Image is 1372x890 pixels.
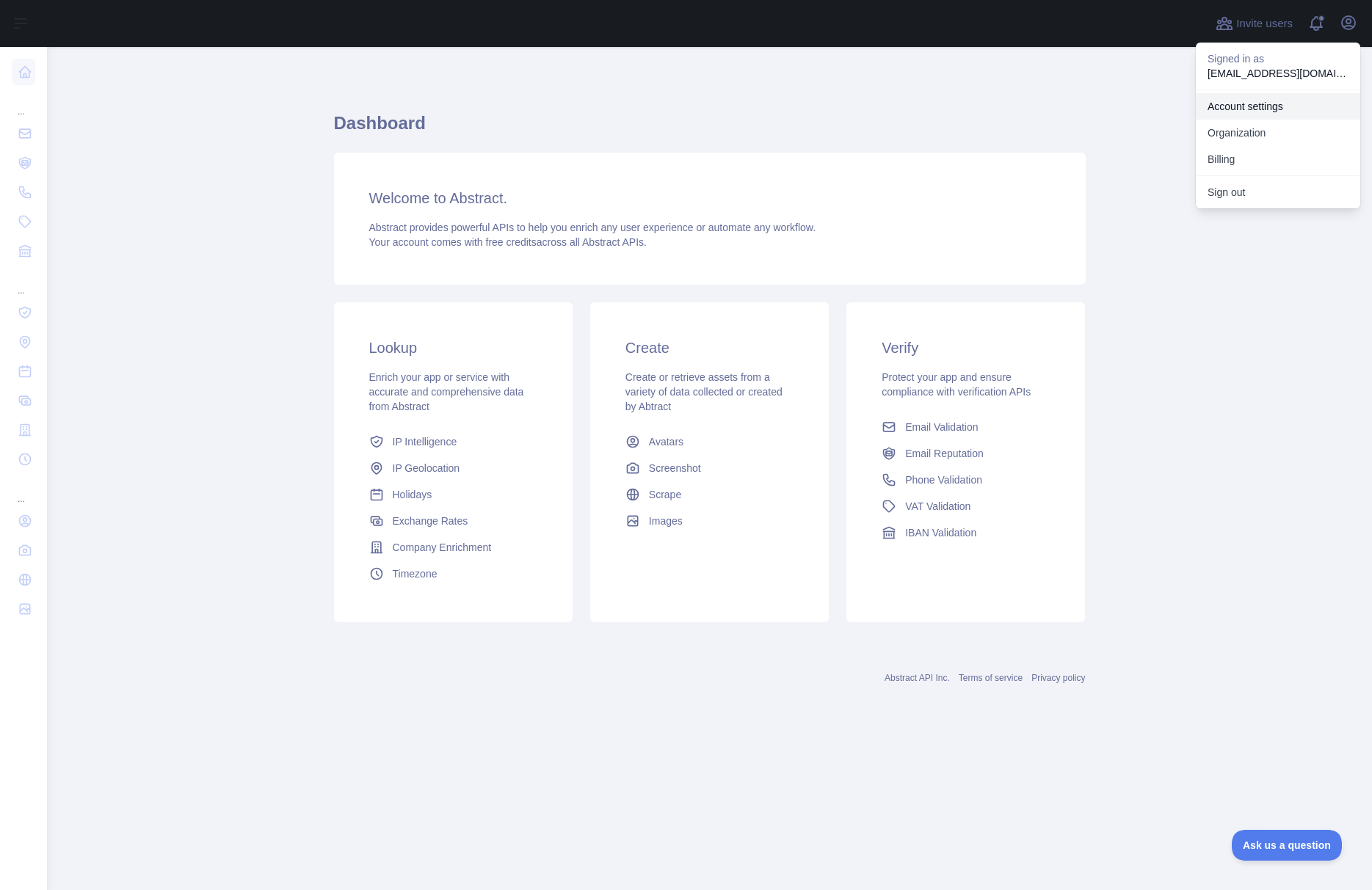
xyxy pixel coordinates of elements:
[1208,66,1349,81] p: [EMAIL_ADDRESS][DOMAIN_NAME]
[876,467,1056,493] a: Phone Validation
[393,566,438,581] span: Timezone
[369,338,537,358] h3: Lookup
[369,236,647,248] span: Your account comes with across all Abstract APIs.
[369,371,524,412] span: Enrich your app or service with accurate and comprehensive data from Abstract
[12,267,35,296] div: ...
[1031,673,1085,683] a: Privacy policy
[876,493,1056,519] a: VAT Validation
[1232,830,1343,861] iframe: Toggle Customer Support
[649,514,683,528] span: Images
[905,420,978,434] span: Email Validation
[393,540,492,555] span: Company Enrichment
[625,338,794,358] h3: Create
[1208,51,1349,66] p: Signed in as
[1196,146,1360,172] button: Billing
[1236,15,1293,32] span: Invite users
[620,428,799,455] a: Avatars
[882,338,1050,358] h3: Verify
[649,434,683,449] span: Avatars
[885,673,950,683] a: Abstract API Inc.
[1196,93,1360,120] a: Account settings
[363,455,543,481] a: IP Geolocation
[363,508,543,534] a: Exchange Rates
[876,414,1056,440] a: Email Validation
[393,434,457,449] span: IP Intelligence
[905,525,976,540] span: IBAN Validation
[905,499,970,514] span: VAT Validation
[959,673,1023,683] a: Terms of service
[334,112,1086,147] h1: Dashboard
[649,461,701,475] span: Screenshot
[369,188,1050,208] h3: Welcome to Abstract.
[905,473,982,487] span: Phone Validation
[393,487,432,502] span: Holidays
[393,461,460,475] span: IP Geolocation
[620,481,799,508] a: Scrape
[393,514,468,528] span: Exchange Rates
[363,561,543,587] a: Timezone
[620,508,799,534] a: Images
[1196,179,1360,205] button: Sign out
[369,222,816,233] span: Abstract provides powerful APIs to help you enrich any user experience or automate any workflow.
[12,475,35,505] div: ...
[620,455,799,481] a: Screenshot
[12,88,35,117] div: ...
[905,446,984,461] span: Email Reputation
[625,371,783,412] span: Create or retrieve assets from a variety of data collected or created by Abtract
[363,481,543,508] a: Holidays
[876,519,1056,546] a: IBAN Validation
[363,428,543,455] a: IP Intelligence
[486,236,537,248] span: free credits
[882,371,1031,398] span: Protect your app and ensure compliance with verification APIs
[649,487,681,502] span: Scrape
[363,534,543,561] a: Company Enrichment
[876,440,1056,467] a: Email Reputation
[1213,12,1296,35] button: Invite users
[1196,120,1360,146] a: Organization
